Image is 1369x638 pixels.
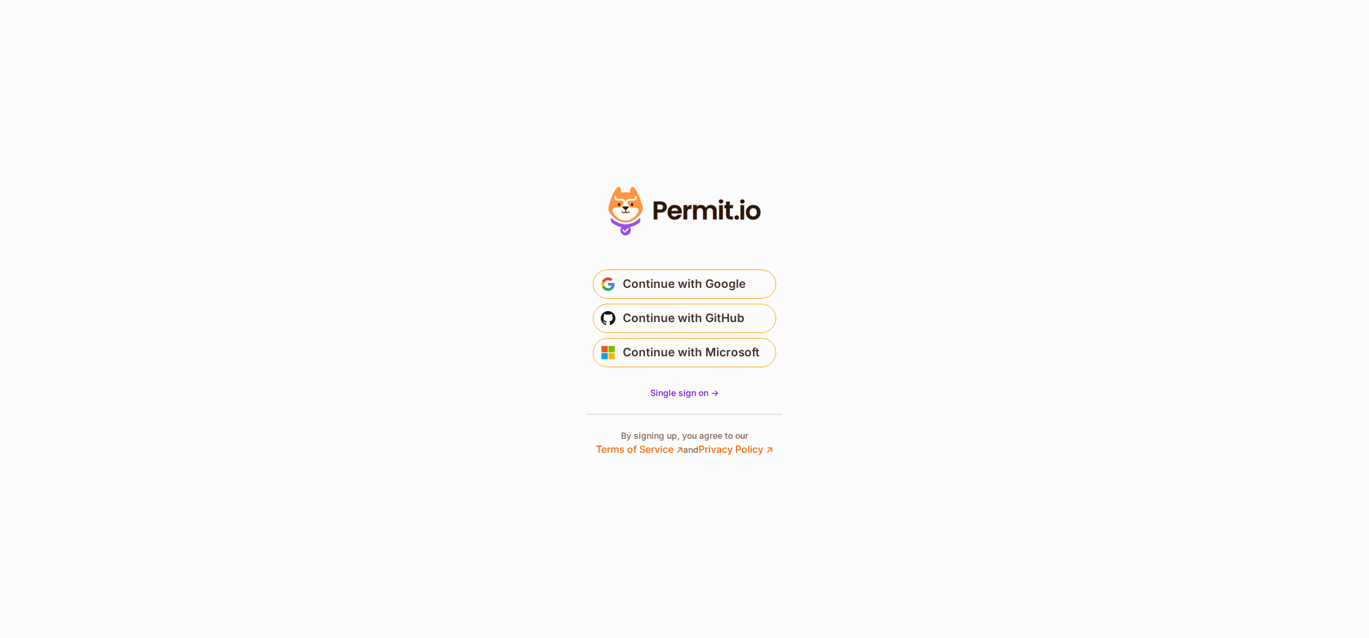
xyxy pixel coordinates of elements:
[623,343,760,362] span: Continue with Microsoft
[699,443,773,455] a: Privacy Policy ↗
[596,443,683,455] a: Terms of Service ↗
[650,387,719,399] a: Single sign on ->
[623,274,746,294] span: Continue with Google
[593,304,776,333] button: Continue with GitHub
[593,338,776,367] button: Continue with Microsoft
[593,269,776,299] button: Continue with Google
[623,309,744,328] span: Continue with GitHub
[596,430,773,457] p: By signing up, you agree to our and
[650,387,719,398] span: Single sign on ->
